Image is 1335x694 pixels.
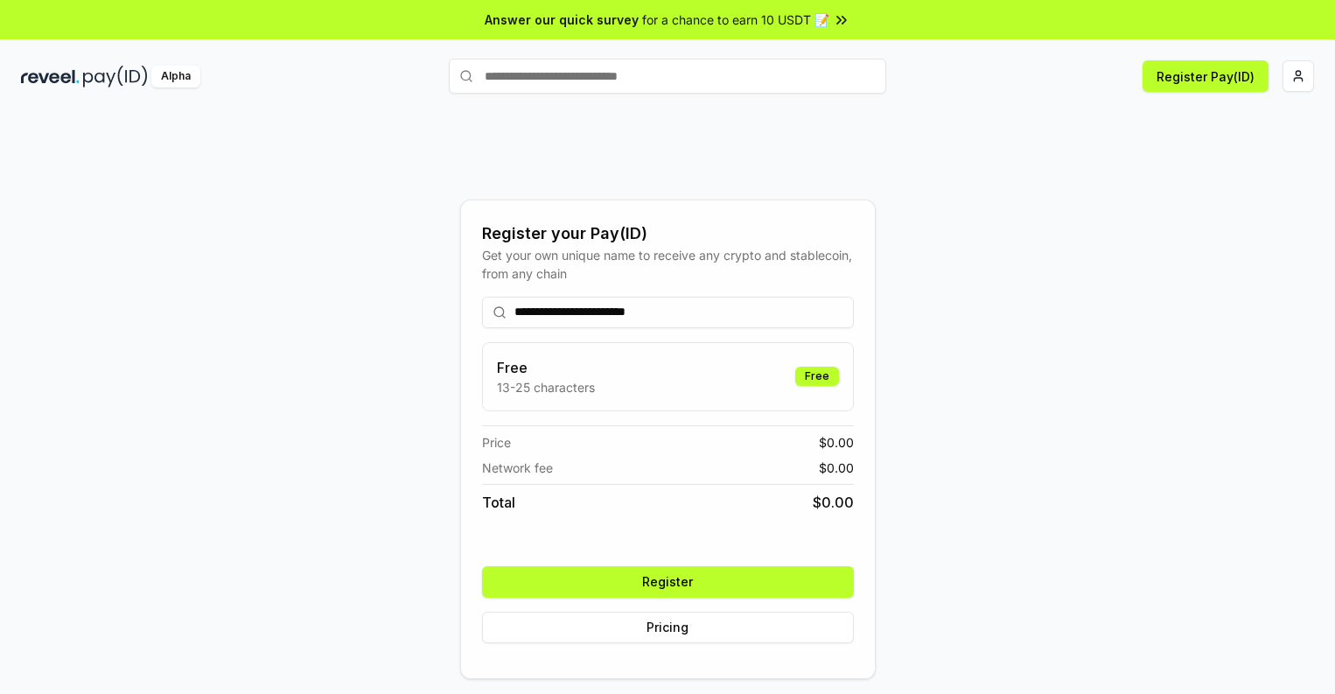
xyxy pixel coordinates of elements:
[819,459,854,477] span: $ 0.00
[497,378,595,396] p: 13-25 characters
[1143,60,1269,92] button: Register Pay(ID)
[482,221,854,246] div: Register your Pay(ID)
[151,66,200,88] div: Alpha
[482,459,553,477] span: Network fee
[482,612,854,643] button: Pricing
[642,11,829,29] span: for a chance to earn 10 USDT 📝
[795,367,839,386] div: Free
[497,357,595,378] h3: Free
[482,433,511,452] span: Price
[21,66,80,88] img: reveel_dark
[485,11,639,29] span: Answer our quick survey
[482,566,854,598] button: Register
[482,246,854,283] div: Get your own unique name to receive any crypto and stablecoin, from any chain
[819,433,854,452] span: $ 0.00
[83,66,148,88] img: pay_id
[482,492,515,513] span: Total
[813,492,854,513] span: $ 0.00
